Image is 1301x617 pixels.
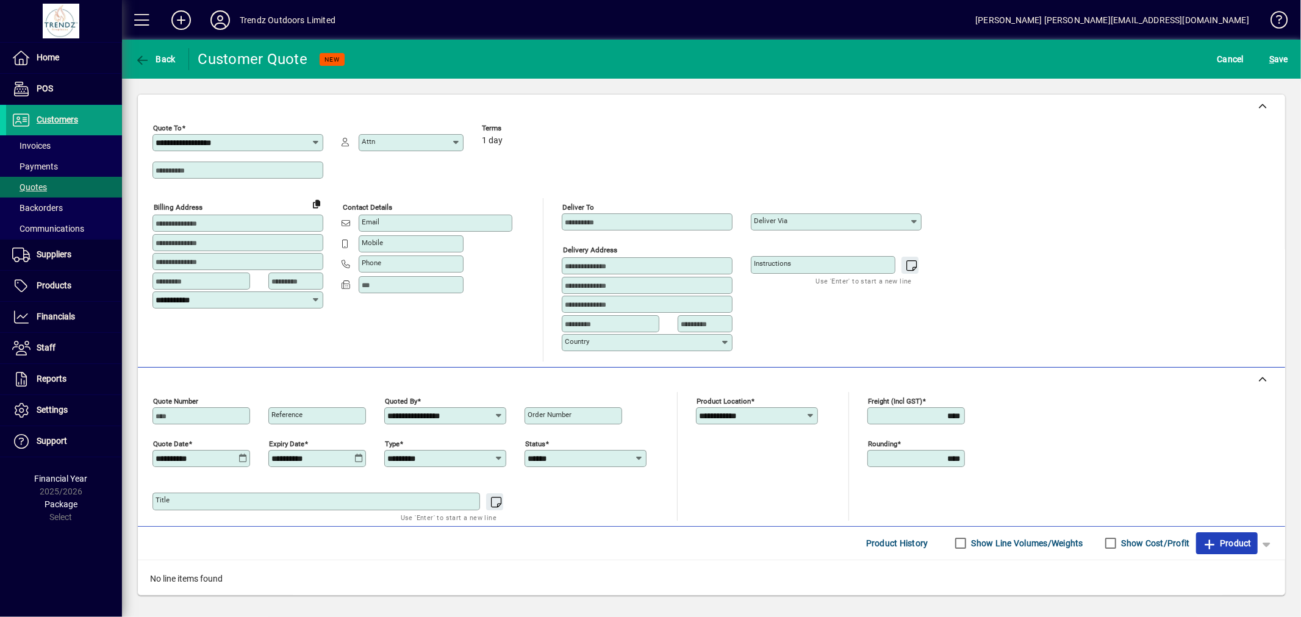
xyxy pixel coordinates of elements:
[525,439,545,448] mat-label: Status
[385,439,400,448] mat-label: Type
[138,560,1285,597] div: No line items found
[362,137,375,146] mat-label: Attn
[12,182,47,192] span: Quotes
[754,259,791,268] mat-label: Instructions
[1266,48,1291,70] button: Save
[6,198,122,218] a: Backorders
[697,396,751,405] mat-label: Product location
[45,499,77,509] span: Package
[401,510,496,524] mat-hint: Use 'Enter' to start a new line
[12,203,63,213] span: Backorders
[1217,49,1244,69] span: Cancel
[6,271,122,301] a: Products
[969,537,1083,549] label: Show Line Volumes/Weights
[562,203,594,212] mat-label: Deliver To
[362,218,379,226] mat-label: Email
[37,52,59,62] span: Home
[6,395,122,426] a: Settings
[1269,49,1288,69] span: ave
[868,396,922,405] mat-label: Freight (incl GST)
[12,141,51,151] span: Invoices
[362,238,383,247] mat-label: Mobile
[1196,532,1258,554] button: Product
[135,54,176,64] span: Back
[324,55,340,63] span: NEW
[153,124,182,132] mat-label: Quote To
[816,274,912,288] mat-hint: Use 'Enter' to start a new line
[132,48,179,70] button: Back
[362,259,381,267] mat-label: Phone
[6,364,122,394] a: Reports
[482,136,503,146] span: 1 day
[1202,533,1252,553] span: Product
[6,333,122,363] a: Staff
[269,439,304,448] mat-label: Expiry date
[6,240,122,270] a: Suppliers
[37,405,68,415] span: Settings
[271,410,303,419] mat-label: Reference
[866,533,928,553] span: Product History
[162,9,201,31] button: Add
[482,124,555,132] span: Terms
[6,156,122,177] a: Payments
[37,374,66,383] span: Reports
[528,410,572,419] mat-label: Order number
[153,439,188,448] mat-label: Quote date
[6,218,122,239] a: Communications
[868,439,897,448] mat-label: Rounding
[156,496,170,504] mat-label: Title
[240,10,335,30] div: Trendz Outdoors Limited
[385,396,417,405] mat-label: Quoted by
[153,396,198,405] mat-label: Quote number
[198,49,308,69] div: Customer Quote
[35,474,88,483] span: Financial Year
[975,10,1249,30] div: [PERSON_NAME] [PERSON_NAME][EMAIL_ADDRESS][DOMAIN_NAME]
[1214,48,1247,70] button: Cancel
[37,84,53,93] span: POS
[122,48,189,70] app-page-header-button: Back
[754,216,787,225] mat-label: Deliver via
[12,224,84,234] span: Communications
[37,312,75,321] span: Financials
[6,43,122,73] a: Home
[6,177,122,198] a: Quotes
[1119,537,1190,549] label: Show Cost/Profit
[12,162,58,171] span: Payments
[201,9,240,31] button: Profile
[37,343,56,352] span: Staff
[307,194,326,213] button: Copy to Delivery address
[861,532,933,554] button: Product History
[37,115,78,124] span: Customers
[6,426,122,457] a: Support
[565,337,589,346] mat-label: Country
[1269,54,1274,64] span: S
[6,135,122,156] a: Invoices
[6,74,122,104] a: POS
[37,280,71,290] span: Products
[37,436,67,446] span: Support
[37,249,71,259] span: Suppliers
[1261,2,1286,42] a: Knowledge Base
[6,302,122,332] a: Financials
